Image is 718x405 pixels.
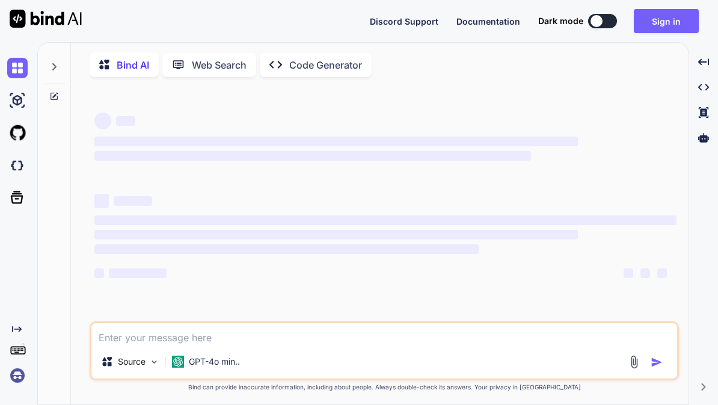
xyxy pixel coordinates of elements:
img: signin [7,365,28,386]
span: ‌ [94,244,479,254]
img: githubLight [7,123,28,143]
p: Bind can provide inaccurate information, including about people. Always double-check its answers.... [90,383,679,392]
span: ‌ [94,268,104,278]
span: ‌ [94,194,109,208]
p: Code Generator [289,58,362,72]
button: Documentation [456,15,520,28]
span: ‌ [94,215,677,225]
img: darkCloudIdeIcon [7,155,28,176]
span: Dark mode [538,15,583,27]
span: ‌ [109,268,167,278]
img: icon [651,356,663,368]
span: ‌ [116,116,135,126]
span: Documentation [456,16,520,26]
button: Sign in [634,9,699,33]
p: GPT-4o min.. [189,356,240,368]
span: Discord Support [370,16,438,26]
p: Bind AI [117,58,149,72]
img: chat [7,58,28,78]
img: ai-studio [7,90,28,111]
button: Discord Support [370,15,438,28]
span: ‌ [94,230,577,240]
p: Source [118,356,146,368]
p: Web Search [192,58,247,72]
span: ‌ [640,268,650,278]
span: ‌ [657,268,667,278]
span: ‌ [624,268,633,278]
img: Pick Models [149,357,159,367]
img: attachment [627,355,641,369]
span: ‌ [94,113,111,129]
span: ‌ [94,151,531,161]
img: Bind AI [10,10,82,28]
img: GPT-4o mini [172,356,184,368]
span: ‌ [114,196,152,206]
span: ‌ [94,137,577,146]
